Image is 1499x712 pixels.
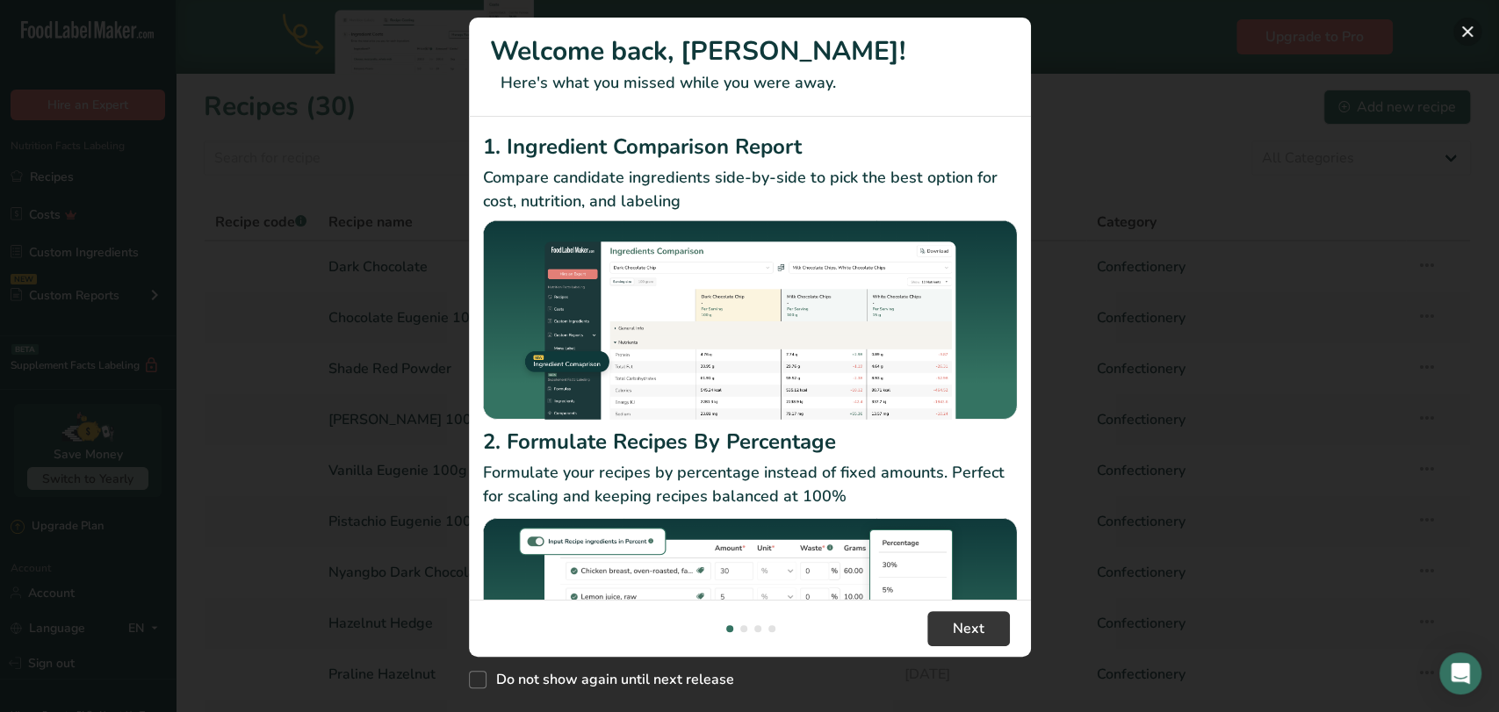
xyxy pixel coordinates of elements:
[1439,652,1481,694] div: Open Intercom Messenger
[927,611,1010,646] button: Next
[483,131,1017,162] h2: 1. Ingredient Comparison Report
[490,32,1010,71] h1: Welcome back, [PERSON_NAME]!
[953,618,984,639] span: Next
[490,71,1010,95] p: Here's what you missed while you were away.
[483,426,1017,457] h2: 2. Formulate Recipes By Percentage
[483,166,1017,213] p: Compare candidate ingredients side-by-side to pick the best option for cost, nutrition, and labeling
[486,671,734,688] span: Do not show again until next release
[483,220,1017,420] img: Ingredient Comparison Report
[483,461,1017,508] p: Formulate your recipes by percentage instead of fixed amounts. Perfect for scaling and keeping re...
